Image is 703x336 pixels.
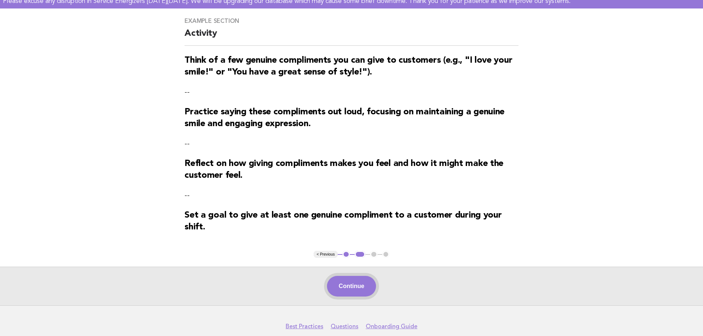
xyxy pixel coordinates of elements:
[185,211,502,232] strong: Set a goal to give at least one genuine compliment to a customer during your shift.
[185,190,518,201] p: --
[314,251,338,258] button: < Previous
[185,108,504,128] strong: Practice saying these compliments out loud, focusing on maintaining a genuine smile and engaging ...
[355,251,365,258] button: 2
[185,87,518,97] p: --
[331,323,358,330] a: Questions
[286,323,323,330] a: Best Practices
[185,56,512,77] strong: Think of a few genuine compliments you can give to customers (e.g., "I love your smile!" or "You ...
[327,276,376,297] button: Continue
[185,28,518,46] h2: Activity
[185,139,518,149] p: --
[185,17,518,25] h3: Example Section
[342,251,350,258] button: 1
[185,159,503,180] strong: Reflect on how giving compliments makes you feel and how it might make the customer feel.
[366,323,417,330] a: Onboarding Guide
